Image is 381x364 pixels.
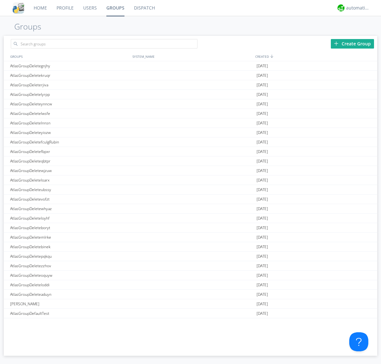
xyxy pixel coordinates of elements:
[346,5,370,11] div: automation+atlas
[9,71,131,80] div: AtlasGroupDeletekruqr
[9,261,131,270] div: AtlasGroupDeletezzhov
[257,242,268,252] span: [DATE]
[9,99,131,109] div: AtlasGroupDeleteynncw
[4,242,377,252] a: AtlasGroupDeletebinek[DATE]
[4,99,377,109] a: AtlasGroupDeleteynncw[DATE]
[9,128,131,137] div: AtlasGroupDeleteyiozw
[257,318,268,328] span: [DATE]
[257,195,268,204] span: [DATE]
[9,204,131,213] div: AtlasGroupDeletewhyaz
[4,214,377,223] a: AtlasGroupDeleteloyhf[DATE]
[257,299,268,309] span: [DATE]
[4,290,377,299] a: AtlasGroupDeleteaduyn[DATE]
[9,52,129,61] div: GROUPS
[4,309,377,318] a: AtlasGroupDefaultTest[DATE]
[257,185,268,195] span: [DATE]
[257,99,268,109] span: [DATE]
[257,309,268,318] span: [DATE]
[349,332,368,351] iframe: Toggle Customer Support
[9,80,131,89] div: AtlasGroupDeleterjiva
[4,204,377,214] a: AtlasGroupDeletewhyaz[DATE]
[9,214,131,223] div: AtlasGroupDeleteloyhf
[9,175,131,185] div: AtlasGroupDeleteloarx
[4,118,377,128] a: AtlasGroupDeletelnnsn[DATE]
[257,156,268,166] span: [DATE]
[4,261,377,271] a: AtlasGroupDeletezzhov[DATE]
[9,233,131,242] div: AtlasGroupDeletemlrke
[9,242,131,251] div: AtlasGroupDeletebinek
[257,166,268,175] span: [DATE]
[9,118,131,128] div: AtlasGroupDeletelnnsn
[257,118,268,128] span: [DATE]
[4,166,377,175] a: AtlasGroupDeletewjzuw[DATE]
[257,71,268,80] span: [DATE]
[9,185,131,194] div: AtlasGroupDeleteubssy
[9,61,131,70] div: AtlasGroupDeletegnjhy
[9,90,131,99] div: AtlasGroupDeletelyrpp
[9,299,131,308] div: [PERSON_NAME]
[9,280,131,289] div: AtlasGroupDeleteloddi
[4,128,377,137] a: AtlasGroupDeleteyiozw[DATE]
[4,90,377,99] a: AtlasGroupDeletelyrpp[DATE]
[4,318,377,328] a: AtlasGroupDeletevcvgb[DATE]
[9,318,131,328] div: AtlasGroupDeletevcvgb
[131,52,254,61] div: SYSTEM_NAME
[4,185,377,195] a: AtlasGroupDeleteubssy[DATE]
[257,175,268,185] span: [DATE]
[4,299,377,309] a: [PERSON_NAME][DATE]
[257,61,268,71] span: [DATE]
[257,80,268,90] span: [DATE]
[9,223,131,232] div: AtlasGroupDeleteboryt
[4,137,377,147] a: AtlasGroupDeletefculgRubin[DATE]
[257,128,268,137] span: [DATE]
[9,290,131,299] div: AtlasGroupDeleteaduyn
[13,2,24,14] img: cddb5a64eb264b2086981ab96f4c1ba7
[11,39,197,49] input: Search groups
[4,147,377,156] a: AtlasGroupDeletefbpxr[DATE]
[4,280,377,290] a: AtlasGroupDeleteloddi[DATE]
[9,195,131,204] div: AtlasGroupDeletevofzt
[9,271,131,280] div: AtlasGroupDeleteoquyw
[9,309,131,318] div: AtlasGroupDefaultTest
[4,252,377,261] a: AtlasGroupDeletepqkqu[DATE]
[257,214,268,223] span: [DATE]
[9,166,131,175] div: AtlasGroupDeletewjzuw
[4,156,377,166] a: AtlasGroupDeleteqbtpr[DATE]
[254,52,377,61] div: CREATED
[9,156,131,166] div: AtlasGroupDeleteqbtpr
[257,223,268,233] span: [DATE]
[257,109,268,118] span: [DATE]
[338,4,344,11] img: d2d01cd9b4174d08988066c6d424eccd
[4,195,377,204] a: AtlasGroupDeletevofzt[DATE]
[257,290,268,299] span: [DATE]
[4,109,377,118] a: AtlasGroupDeletelwsfe[DATE]
[4,233,377,242] a: AtlasGroupDeletemlrke[DATE]
[257,233,268,242] span: [DATE]
[4,61,377,71] a: AtlasGroupDeletegnjhy[DATE]
[331,39,374,49] div: Create Group
[334,41,338,46] img: plus.svg
[257,261,268,271] span: [DATE]
[257,204,268,214] span: [DATE]
[9,147,131,156] div: AtlasGroupDeletefbpxr
[257,147,268,156] span: [DATE]
[9,252,131,261] div: AtlasGroupDeletepqkqu
[4,223,377,233] a: AtlasGroupDeleteboryt[DATE]
[4,71,377,80] a: AtlasGroupDeletekruqr[DATE]
[4,80,377,90] a: AtlasGroupDeleterjiva[DATE]
[257,137,268,147] span: [DATE]
[4,271,377,280] a: AtlasGroupDeleteoquyw[DATE]
[9,137,131,147] div: AtlasGroupDeletefculgRubin
[257,271,268,280] span: [DATE]
[257,252,268,261] span: [DATE]
[257,90,268,99] span: [DATE]
[257,280,268,290] span: [DATE]
[4,175,377,185] a: AtlasGroupDeleteloarx[DATE]
[9,109,131,118] div: AtlasGroupDeletelwsfe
